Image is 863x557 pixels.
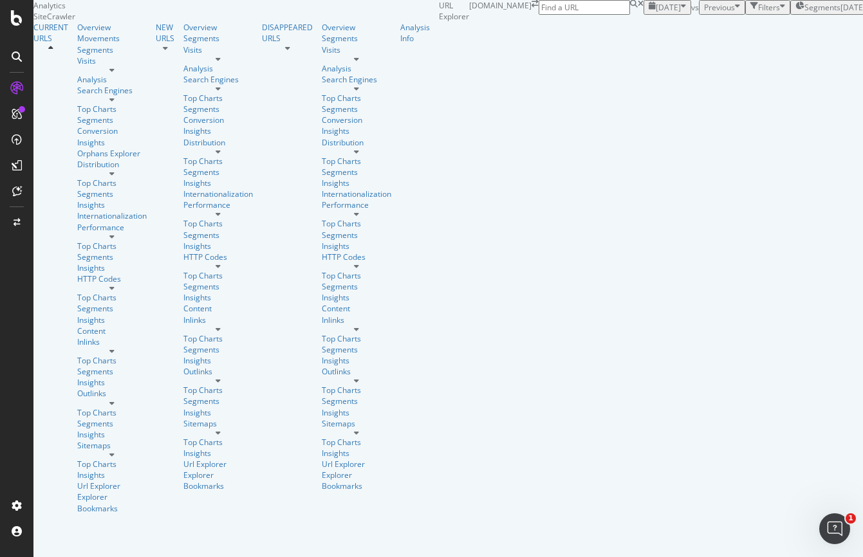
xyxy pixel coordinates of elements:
[183,178,253,188] div: Insights
[77,188,147,199] div: Segments
[77,292,147,303] a: Top Charts
[183,407,253,418] a: Insights
[77,336,147,347] a: Inlinks
[183,44,253,55] a: Visits
[77,104,147,114] a: Top Charts
[77,429,147,440] div: Insights
[77,480,147,491] a: Url Explorer
[77,55,147,66] div: Visits
[322,418,391,429] a: Sitemaps
[322,303,391,314] a: Content
[322,178,391,188] a: Insights
[77,388,147,399] a: Outlinks
[183,355,253,366] a: Insights
[322,459,391,470] a: Url Explorer
[846,513,856,524] span: 1
[183,459,253,470] a: Url Explorer
[322,114,391,125] div: Conversion
[77,125,147,136] div: Conversion
[183,448,253,459] div: Insights
[77,251,147,262] a: Segments
[77,355,147,366] a: Top Charts
[77,222,147,233] div: Performance
[77,418,147,429] a: Segments
[322,315,391,325] a: Inlinks
[758,2,780,13] div: Filters
[77,262,147,273] a: Insights
[704,2,735,13] span: Previous
[322,33,391,44] a: Segments
[322,355,391,366] a: Insights
[183,156,253,167] div: Top Charts
[77,178,147,188] a: Top Charts
[77,33,147,44] a: Movements
[183,418,253,429] a: Sitemaps
[322,385,391,396] a: Top Charts
[262,22,313,44] a: DISAPPEARED URLS
[183,270,253,281] a: Top Charts
[322,218,391,229] div: Top Charts
[77,137,147,148] div: Insights
[322,448,391,459] div: Insights
[322,366,391,377] a: Outlinks
[322,167,391,178] div: Segments
[322,199,391,210] div: Performance
[322,74,391,85] a: Search Engines
[322,281,391,292] a: Segments
[77,459,147,470] a: Top Charts
[77,148,147,159] a: Orphans Explorer
[77,440,147,451] a: Sitemaps
[322,104,391,114] a: Segments
[322,292,391,303] div: Insights
[322,396,391,406] div: Segments
[183,104,253,114] div: Segments
[183,303,253,314] a: Content
[77,470,147,480] a: Insights
[322,188,391,199] div: Internationalization
[77,377,147,388] div: Insights
[322,407,391,418] a: Insights
[77,159,147,170] a: Distribution
[183,93,253,104] div: Top Charts
[183,470,253,491] a: Explorer Bookmarks
[77,199,147,210] div: Insights
[77,44,147,55] div: Segments
[183,22,253,33] div: Overview
[77,74,147,85] a: Analysis
[77,315,147,325] a: Insights
[322,270,391,281] a: Top Charts
[183,396,253,406] div: Segments
[77,85,147,96] div: Search Engines
[183,188,253,199] a: Internationalization
[322,125,391,136] a: Insights
[400,22,430,44] div: Analysis Info
[183,437,253,448] a: Top Charts
[322,230,391,241] a: Segments
[183,167,253,178] a: Segments
[183,114,253,125] a: Conversion
[183,63,253,74] div: Analysis
[183,230,253,241] div: Segments
[322,93,391,104] div: Top Charts
[322,137,391,148] a: Distribution
[77,325,147,336] div: Content
[183,281,253,292] a: Segments
[322,437,391,448] a: Top Charts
